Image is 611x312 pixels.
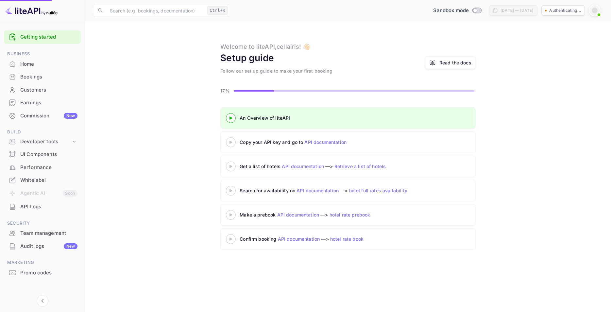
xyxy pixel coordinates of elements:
[20,86,77,94] div: Customers
[4,129,81,136] span: Build
[20,61,77,68] div: Home
[278,236,320,242] a: API documentation
[4,110,81,122] a: CommissionNew
[20,177,77,184] div: Whitelabel
[549,8,581,13] p: Authenticating...
[4,220,81,227] span: Security
[4,200,81,213] div: API Logs
[20,243,77,250] div: Audit logs
[304,139,347,145] a: API documentation
[4,50,81,58] span: Business
[282,164,324,169] a: API documentation
[64,113,77,119] div: New
[4,259,81,266] span: Marketing
[20,230,77,237] div: Team management
[425,56,476,69] a: Read the docs
[20,138,71,146] div: Developer tools
[106,4,205,17] input: Search (e.g. bookings, documentation)
[20,269,77,277] div: Promo codes
[330,212,370,217] a: hotel rate prebook
[4,174,81,187] div: Whitelabel
[240,187,468,194] div: Search for availability on —>
[220,51,274,65] div: Setup guide
[4,227,81,239] a: Team management
[4,148,81,160] a: UI Components
[20,33,77,41] a: Getting started
[349,188,407,193] a: hotel full rates availability
[5,5,58,16] img: LiteAPI logo
[4,136,81,147] div: Developer tools
[240,114,403,121] div: An Overview of liteAPI
[330,236,364,242] a: hotel rate book
[240,211,403,218] div: Make a prebook —>
[64,243,77,249] div: New
[4,71,81,83] a: Bookings
[4,240,81,252] a: Audit logsNew
[501,8,533,13] div: [DATE] — [DATE]
[4,58,81,71] div: Home
[240,235,403,242] div: Confirm booking —>
[20,112,77,120] div: Commission
[220,67,332,74] div: Follow our set up guide to make your first booking
[240,139,403,146] div: Copy your API key and go to
[20,151,77,158] div: UI Components
[4,96,81,109] div: Earnings
[20,203,77,211] div: API Logs
[20,164,77,171] div: Performance
[4,174,81,186] a: Whitelabel
[334,164,386,169] a: Retrieve a list of hotels
[431,7,484,14] div: Switch to Production mode
[4,200,81,213] a: API Logs
[4,96,81,109] a: Earnings
[439,59,471,66] a: Read the docs
[297,188,339,193] a: API documentation
[277,212,319,217] a: API documentation
[4,267,81,279] a: Promo codes
[240,163,403,170] div: Get a list of hotels —>
[37,295,48,307] button: Collapse navigation
[4,267,81,279] div: Promo codes
[4,161,81,173] a: Performance
[207,6,228,15] div: Ctrl+K
[4,30,81,44] div: Getting started
[220,42,310,51] div: Welcome to liteAPI, cellairis ! 👋🏻
[4,58,81,70] a: Home
[4,84,81,96] a: Customers
[20,73,77,81] div: Bookings
[4,161,81,174] div: Performance
[20,99,77,107] div: Earnings
[220,87,232,94] p: 17%
[4,148,81,161] div: UI Components
[4,240,81,253] div: Audit logsNew
[4,227,81,240] div: Team management
[433,7,469,14] span: Sandbox mode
